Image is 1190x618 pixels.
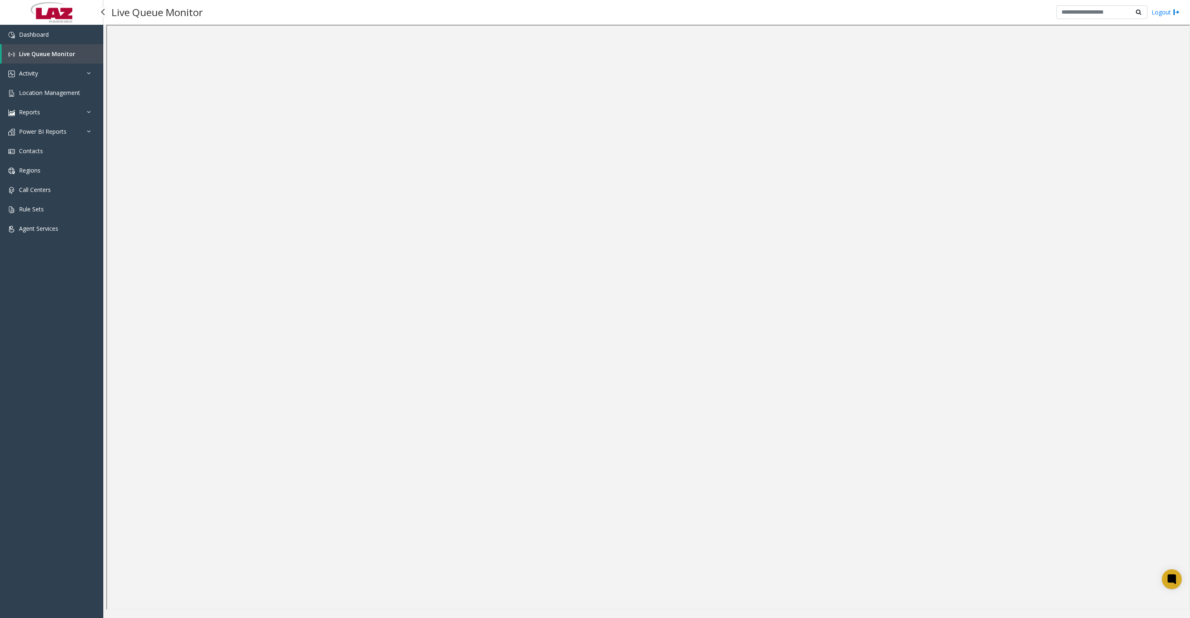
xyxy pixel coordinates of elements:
img: 'icon' [8,109,15,116]
span: Reports [19,108,40,116]
img: 'icon' [8,206,15,213]
span: Power BI Reports [19,128,67,135]
span: Dashboard [19,31,49,38]
a: Logout [1152,8,1180,17]
img: 'icon' [8,226,15,232]
span: Contacts [19,147,43,155]
img: 'icon' [8,71,15,77]
img: 'icon' [8,32,15,38]
img: 'icon' [8,168,15,174]
span: Regions [19,166,40,174]
span: Activity [19,69,38,77]
span: Rule Sets [19,205,44,213]
span: Location Management [19,89,80,97]
img: 'icon' [8,148,15,155]
h3: Live Queue Monitor [107,2,207,22]
img: 'icon' [8,51,15,58]
img: 'icon' [8,129,15,135]
span: Agent Services [19,225,58,232]
a: Live Queue Monitor [2,44,103,64]
span: Call Centers [19,186,51,194]
img: 'icon' [8,187,15,194]
img: logout [1173,8,1180,17]
img: 'icon' [8,90,15,97]
span: Live Queue Monitor [19,50,75,58]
